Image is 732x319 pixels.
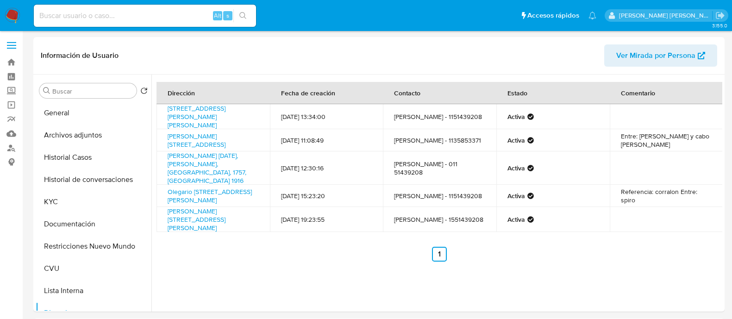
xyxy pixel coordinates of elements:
button: KYC [36,191,151,213]
a: [PERSON_NAME] [DATE], [PERSON_NAME], [GEOGRAPHIC_DATA], 1757, [GEOGRAPHIC_DATA] 1916 [168,151,246,185]
button: Restricciones Nuevo Mundo [36,235,151,257]
input: Buscar [52,87,133,95]
th: Fecha de creación [270,82,383,104]
strong: Activa [507,192,525,200]
span: Alt [214,11,221,20]
p: roxana.vasquez@mercadolibre.com [619,11,713,20]
button: Buscar [43,87,50,94]
span: Ver Mirada por Persona [616,44,695,67]
button: General [36,102,151,124]
h1: Información de Usuario [41,51,119,60]
button: Lista Interna [36,280,151,302]
td: [DATE] 12:30:16 [270,151,383,185]
th: Dirección [156,82,270,104]
th: Contacto [383,82,496,104]
span: Accesos rápidos [527,11,579,20]
a: Salir [715,11,725,20]
td: [DATE] 15:23:20 [270,185,383,207]
button: Ver Mirada por Persona [604,44,717,67]
th: Estado [496,82,610,104]
a: [STREET_ADDRESS][PERSON_NAME][PERSON_NAME] [168,104,225,130]
button: Archivos adjuntos [36,124,151,146]
input: Buscar usuario o caso... [34,10,256,22]
button: Volver al orden por defecto [140,87,148,97]
td: [DATE] 13:34:00 [270,104,383,129]
button: Documentación [36,213,151,235]
td: [PERSON_NAME] - 1151439208 [383,104,496,129]
a: Olegario [STREET_ADDRESS][PERSON_NAME] [168,187,252,205]
a: [PERSON_NAME][STREET_ADDRESS][PERSON_NAME] [168,206,225,232]
th: Comentario [610,82,723,104]
span: s [226,11,229,20]
strong: Activa [507,136,525,144]
td: [DATE] 19:23:55 [270,207,383,232]
td: [PERSON_NAME] - 1135853371 [383,129,496,151]
td: Entre: [PERSON_NAME] y cabo [PERSON_NAME] [610,129,723,151]
strong: Activa [507,215,525,224]
a: Notificaciones [588,12,596,19]
strong: Activa [507,113,525,121]
td: Referencia: corralon Entre: spiro [610,185,723,207]
button: Historial Casos [36,146,151,169]
td: [PERSON_NAME] - 1551439208 [383,207,496,232]
td: [PERSON_NAME] - 011 51439208 [383,151,496,185]
button: CVU [36,257,151,280]
a: Ir a la página 1 [432,247,447,262]
strong: Activa [507,164,525,172]
button: search-icon [233,9,252,22]
td: [DATE] 11:08:49 [270,129,383,151]
button: Historial de conversaciones [36,169,151,191]
a: [PERSON_NAME][STREET_ADDRESS] [168,131,225,149]
nav: Paginación [156,247,722,262]
td: [PERSON_NAME] - 1151439208 [383,185,496,207]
